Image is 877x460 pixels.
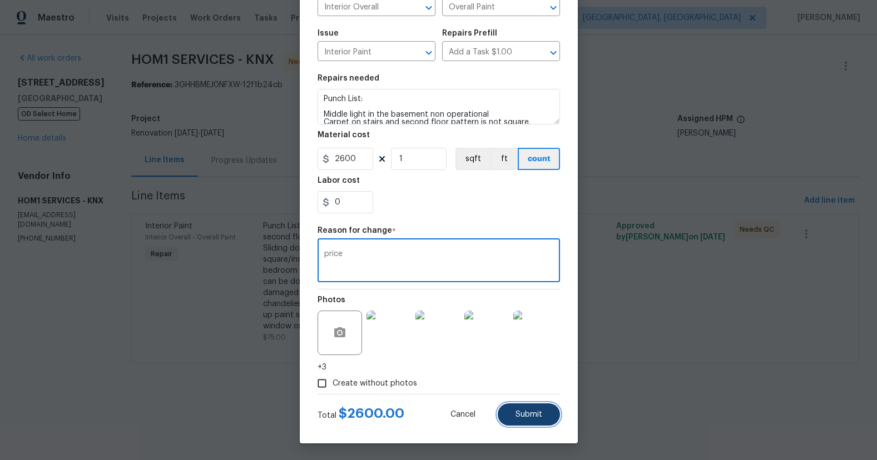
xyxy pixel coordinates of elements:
[421,45,437,61] button: Open
[318,296,345,304] h5: Photos
[516,411,542,419] span: Submit
[518,148,560,170] button: count
[318,408,404,421] div: Total
[333,378,417,389] span: Create without photos
[339,407,404,420] span: $ 2600.00
[442,29,497,37] h5: Repairs Prefill
[433,403,493,426] button: Cancel
[498,403,560,426] button: Submit
[318,131,370,139] h5: Material cost
[318,74,379,82] h5: Repairs needed
[546,45,561,61] button: Open
[324,250,553,273] textarea: price
[450,411,475,419] span: Cancel
[318,362,326,373] span: +3
[318,29,339,37] h5: Issue
[318,227,392,234] h5: Reason for change
[318,177,360,184] h5: Labor cost
[490,148,518,170] button: ft
[455,148,490,170] button: sqft
[318,89,560,124] textarea: Punch List: Middle light in the basement non operational Carpet on stairs and second floor patter...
